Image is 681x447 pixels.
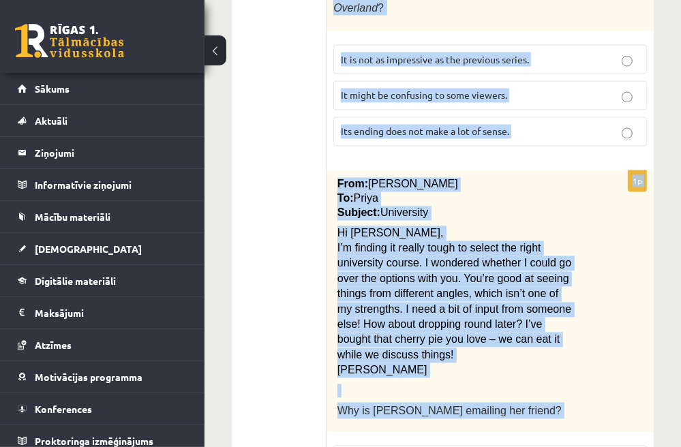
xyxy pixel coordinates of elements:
a: Motivācijas programma [18,361,187,392]
span: Why is [PERSON_NAME] emailing her friend? [337,405,562,417]
span: University [380,207,428,219]
span: Sākums [35,82,70,95]
span: Mācību materiāli [35,211,110,223]
legend: Ziņojumi [35,137,187,168]
a: Sākums [18,73,187,104]
legend: Maksājumi [35,297,187,328]
a: Ziņojumi [18,137,187,168]
a: Konferences [18,393,187,425]
a: Atzīmes [18,329,187,360]
input: It is not as impressive as the previous series. [622,56,633,67]
span: Aktuāli [35,114,67,127]
span: Motivācijas programma [35,371,142,383]
a: Informatīvie ziņojumi [18,169,187,200]
span: [DEMOGRAPHIC_DATA] [35,243,142,255]
span: [PERSON_NAME] [368,179,458,190]
a: Aktuāli [18,105,187,136]
span: Subject: [337,207,380,219]
span: I’m finding it really tough to select the right university course. I wondered whether I could go ... [337,243,571,361]
span: Hi [PERSON_NAME], [337,228,444,239]
span: Konferences [35,403,92,415]
a: Maksājumi [18,297,187,328]
a: Rīgas 1. Tālmācības vidusskola [15,24,124,58]
a: Mācību materiāli [18,201,187,232]
span: It might be confusing to some viewers. [341,89,507,102]
span: Atzīmes [35,339,72,351]
span: To: [337,193,354,204]
legend: Informatīvie ziņojumi [35,169,187,200]
span: Proktoringa izmēģinājums [35,435,153,447]
span: From: [337,179,368,190]
span: [PERSON_NAME] [337,365,427,376]
a: [DEMOGRAPHIC_DATA] [18,233,187,264]
span: Priya [354,193,378,204]
input: Its ending does not make a lot of sense. [622,128,633,139]
a: Digitālie materiāli [18,265,187,296]
span: It is not as impressive as the previous series. [341,53,529,65]
input: It might be confusing to some viewers. [622,92,633,103]
span: Its ending does not make a lot of sense. [341,125,509,138]
p: 1p [628,170,647,192]
span: Digitālie materiāli [35,275,116,287]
